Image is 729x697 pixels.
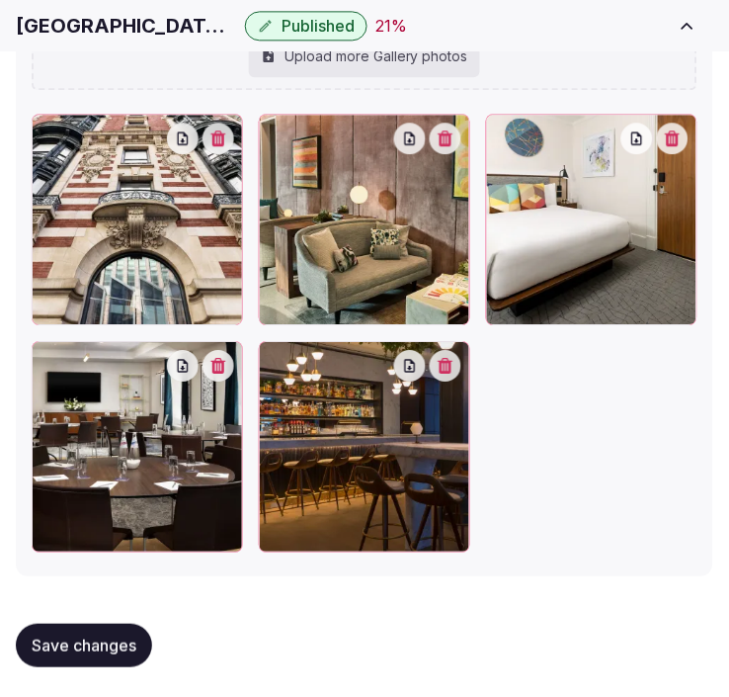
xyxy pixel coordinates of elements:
[375,14,407,38] button: 21%
[32,636,136,655] span: Save changes
[259,341,470,553] div: NYCUD-P0076-Scarpetta-Bar-Seating.16x9.webp
[486,114,697,325] div: NYCUD-P0017-Accessible-Queen-Bedroom.16x9.webp
[375,14,407,38] div: 21 %
[245,11,367,41] button: Published
[259,114,470,325] div: NYCUD-P0071-Conversation-Lobby-Seating-Nooks.16x9.webp
[662,4,713,47] button: Toggle sidebar
[16,12,237,40] h1: [GEOGRAPHIC_DATA] NoMad
[249,35,480,78] div: Upload more Gallery photos
[282,16,355,36] span: Published
[16,624,152,667] button: Save changes
[32,114,243,325] div: NYCUD-P0049-Exterior-Facade-Wide-View.16x9.webp
[32,341,243,553] div: NYCUD-P0045-Meeting-Room-Rounds.16x9.webp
